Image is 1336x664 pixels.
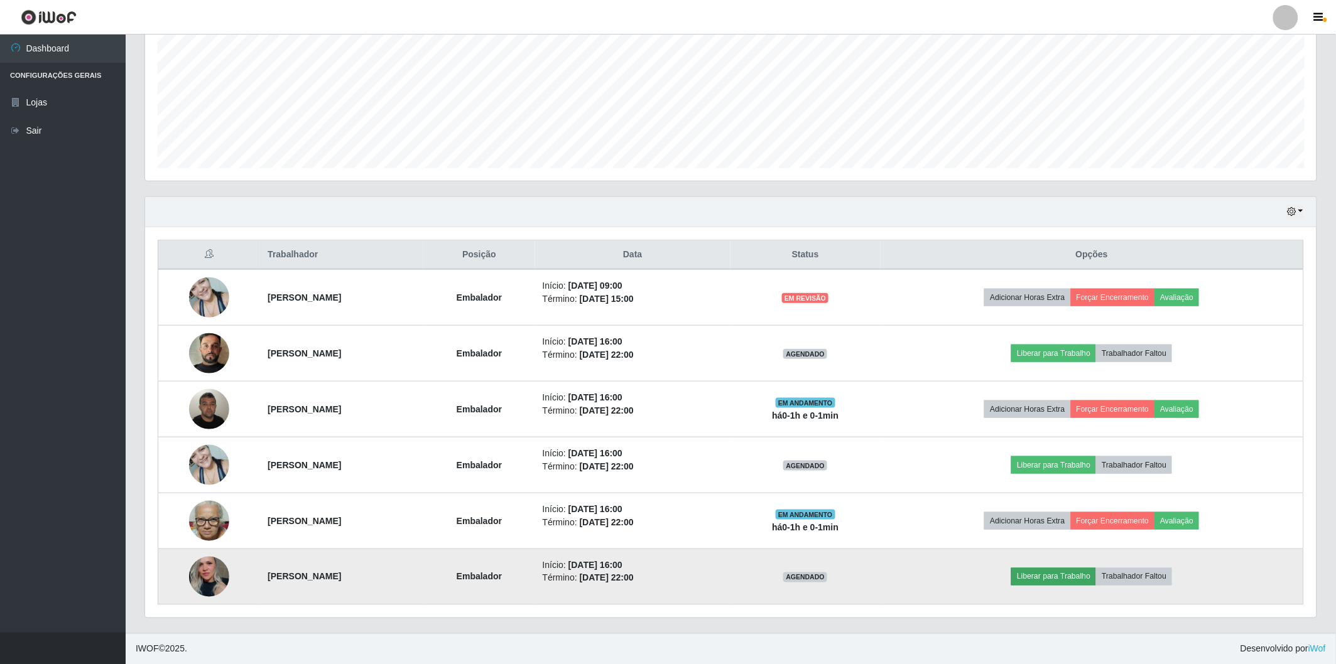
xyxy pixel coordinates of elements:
[457,404,502,414] strong: Embalador
[984,400,1070,418] button: Adicionar Horas Extra
[783,461,827,471] span: AGENDADO
[543,559,723,572] li: Início:
[189,318,229,389] img: 1732360371404.jpeg
[1154,289,1199,306] button: Avaliação
[136,644,159,654] span: IWOF
[984,512,1070,530] button: Adicionar Horas Extra
[568,336,622,346] time: [DATE] 16:00
[260,240,423,270] th: Trabalhador
[189,438,229,491] img: 1714959691742.jpeg
[1071,400,1155,418] button: Forçar Encerramento
[268,404,341,414] strong: [PERSON_NAME]
[776,398,835,408] span: EM ANDAMENTO
[1241,643,1326,656] span: Desenvolvido por
[457,348,502,358] strong: Embalador
[189,270,229,324] img: 1714959691742.jpeg
[543,460,723,473] li: Término:
[423,240,535,270] th: Posição
[136,643,187,656] span: © 2025 .
[776,510,835,520] span: EM ANDAMENTO
[543,348,723,361] li: Término:
[268,572,341,582] strong: [PERSON_NAME]
[457,460,502,470] strong: Embalador
[543,279,723,292] li: Início:
[1154,400,1199,418] button: Avaliação
[580,405,634,415] time: [DATE] 22:00
[580,350,634,360] time: [DATE] 22:00
[268,516,341,526] strong: [PERSON_NAME]
[268,460,341,470] strong: [PERSON_NAME]
[730,240,881,270] th: Status
[580,294,634,304] time: [DATE] 15:00
[1096,345,1172,362] button: Trabalhador Faltou
[772,410,839,420] strong: há 0-1 h e 0-1 min
[1011,568,1096,586] button: Liberar para Trabalho
[783,349,827,359] span: AGENDADO
[543,335,723,348] li: Início:
[568,392,622,402] time: [DATE] 16:00
[457,572,502,582] strong: Embalador
[543,516,723,529] li: Término:
[984,289,1070,306] button: Adicionar Horas Extra
[1071,512,1155,530] button: Forçar Encerramento
[268,292,341,303] strong: [PERSON_NAME]
[568,504,622,514] time: [DATE] 16:00
[543,404,723,417] li: Término:
[543,447,723,460] li: Início:
[457,292,502,303] strong: Embalador
[1154,512,1199,530] button: Avaliação
[543,572,723,585] li: Término:
[543,292,723,306] li: Término:
[881,240,1304,270] th: Opções
[580,517,634,527] time: [DATE] 22:00
[772,522,839,532] strong: há 0-1 h e 0-1 min
[1308,644,1326,654] a: iWof
[1096,568,1172,586] button: Trabalhador Faltou
[543,503,723,516] li: Início:
[568,281,622,291] time: [DATE] 09:00
[189,495,229,548] img: 1721517353496.jpeg
[1071,289,1155,306] button: Forçar Encerramento
[535,240,730,270] th: Data
[189,547,229,606] img: 1741885516826.jpeg
[21,9,77,25] img: CoreUI Logo
[782,293,828,303] span: EM REVISÃO
[457,516,502,526] strong: Embalador
[189,382,229,436] img: 1714957062897.jpeg
[580,573,634,583] time: [DATE] 22:00
[783,572,827,582] span: AGENDADO
[1011,345,1096,362] button: Liberar para Trabalho
[543,391,723,404] li: Início:
[580,461,634,471] time: [DATE] 22:00
[1096,456,1172,474] button: Trabalhador Faltou
[568,448,622,458] time: [DATE] 16:00
[1011,456,1096,474] button: Liberar para Trabalho
[568,560,622,570] time: [DATE] 16:00
[268,348,341,358] strong: [PERSON_NAME]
